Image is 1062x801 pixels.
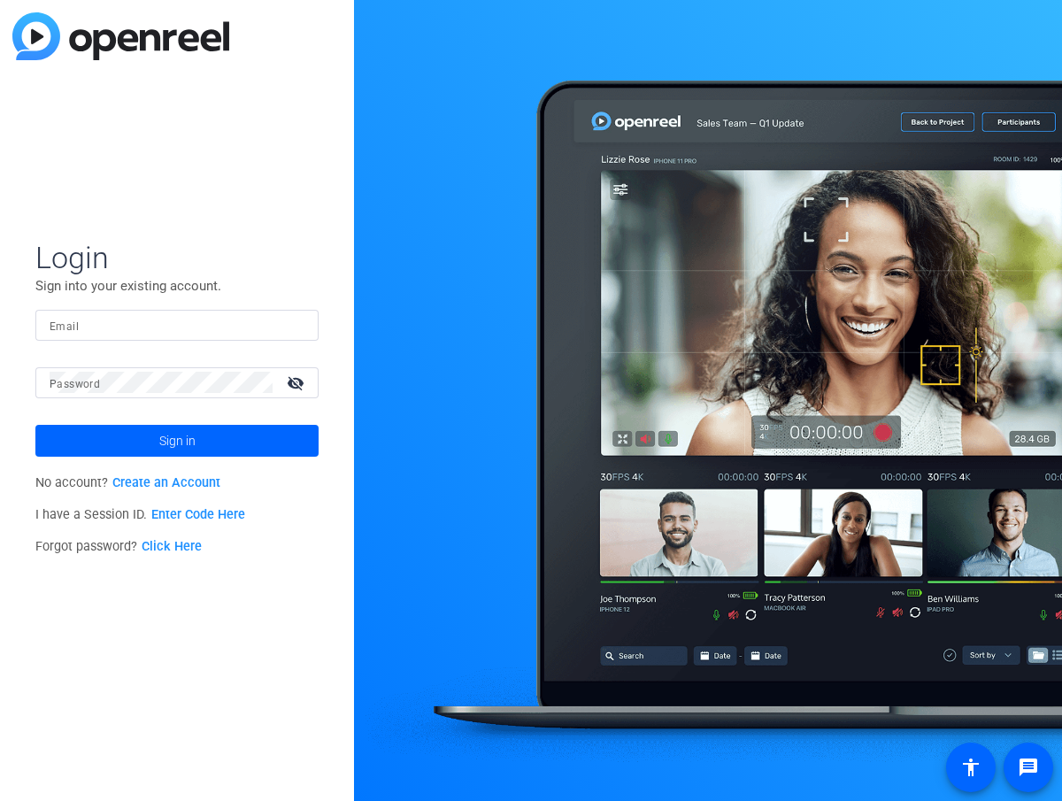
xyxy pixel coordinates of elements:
[50,314,304,335] input: Enter Email Address
[35,425,319,457] button: Sign in
[12,12,229,60] img: blue-gradient.svg
[35,507,245,522] span: I have a Session ID.
[142,539,202,554] a: Click Here
[35,276,319,296] p: Sign into your existing account.
[159,419,196,463] span: Sign in
[35,475,220,490] span: No account?
[50,320,79,333] mat-label: Email
[276,370,319,396] mat-icon: visibility_off
[35,539,202,554] span: Forgot password?
[960,757,981,778] mat-icon: accessibility
[112,475,220,490] a: Create an Account
[1018,757,1039,778] mat-icon: message
[50,378,100,390] mat-label: Password
[151,507,245,522] a: Enter Code Here
[35,239,319,276] span: Login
